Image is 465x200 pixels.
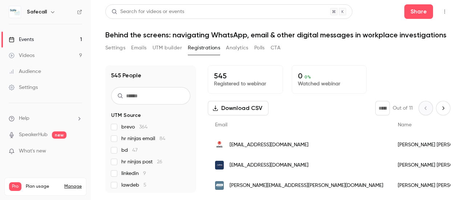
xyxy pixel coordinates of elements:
[9,6,21,18] img: Safecall
[111,112,141,119] span: UTM Source
[9,182,21,191] span: Pro
[73,148,82,155] iframe: Noticeable Trigger
[215,161,224,170] img: thornsds.co.uk
[121,158,162,166] span: hr ninjas post
[393,105,413,112] p: Out of 11
[19,115,29,122] span: Help
[121,123,147,131] span: brevo
[19,131,48,139] a: SpeakerHub
[304,74,311,79] span: 0 %
[105,30,450,39] h1: Behind the screens: navigating WhatsApp, email & other digital messages in workplace investigations
[143,171,146,176] span: 9
[111,71,141,80] h1: 545 People
[159,136,165,141] span: 84
[157,159,162,164] span: 26
[9,68,41,75] div: Audience
[271,42,280,54] button: CTA
[52,131,66,139] span: new
[153,42,182,54] button: UTM builder
[143,183,146,188] span: 5
[132,148,138,153] span: 47
[26,184,60,189] span: Plan usage
[230,162,308,169] span: [EMAIL_ADDRESS][DOMAIN_NAME]
[298,80,361,87] p: Watched webinar
[404,4,433,19] button: Share
[27,8,47,16] h6: Safecall
[436,101,450,115] button: Next page
[215,140,224,149] img: winvic.co.uk
[121,135,165,142] span: hr ninjas email
[105,42,125,54] button: Settings
[9,115,82,122] li: help-dropdown-opener
[139,125,147,130] span: 364
[19,147,46,155] span: What's new
[226,42,248,54] button: Analytics
[9,84,38,91] div: Settings
[188,42,220,54] button: Registrations
[9,36,34,43] div: Events
[398,122,412,127] span: Name
[64,184,82,189] a: Manage
[230,141,308,149] span: [EMAIL_ADDRESS][DOMAIN_NAME]
[208,101,268,115] button: Download CSV
[230,182,383,189] span: [PERSON_NAME][EMAIL_ADDRESS][PERSON_NAME][DOMAIN_NAME]
[215,122,227,127] span: Email
[121,170,146,177] span: linkedin
[215,181,224,190] img: acro.aero
[121,147,138,154] span: bd
[121,181,146,189] span: lawdeb
[131,42,146,54] button: Emails
[112,8,184,16] div: Search for videos or events
[214,80,277,87] p: Registered to webinar
[254,42,265,54] button: Polls
[214,72,277,80] p: 545
[9,52,35,59] div: Videos
[298,72,361,80] p: 0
